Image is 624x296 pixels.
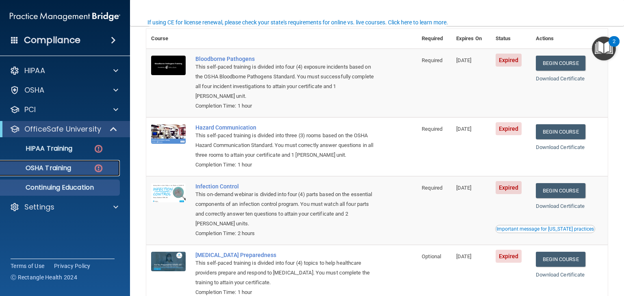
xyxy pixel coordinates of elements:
img: danger-circle.6113f641.png [93,144,104,154]
a: Settings [10,202,118,212]
h4: Compliance [24,35,80,46]
a: Download Certificate [536,76,585,82]
div: This self-paced training is divided into four (4) exposure incidents based on the OSHA Bloodborne... [195,62,376,101]
p: Continuing Education [5,184,116,192]
a: Terms of Use [11,262,44,270]
button: Read this if you are a dental practitioner in the state of CA [495,225,595,233]
span: Ⓒ Rectangle Health 2024 [11,273,77,281]
img: danger-circle.6113f641.png [93,163,104,173]
span: Expired [496,122,522,135]
a: Begin Course [536,124,585,139]
div: Important message for [US_STATE] practices [496,227,594,231]
th: Course [146,29,191,49]
span: [DATE] [456,126,472,132]
div: This self-paced training is divided into three (3) rooms based on the OSHA Hazard Communication S... [195,131,376,160]
p: PCI [24,105,36,115]
a: [MEDICAL_DATA] Preparedness [195,252,376,258]
span: Expired [496,250,522,263]
div: If using CE for license renewal, please check your state's requirements for online vs. live cours... [147,19,448,25]
span: Required [422,185,442,191]
a: Begin Course [536,56,585,71]
th: Status [491,29,531,49]
th: Expires On [451,29,491,49]
a: Privacy Policy [54,262,91,270]
div: This self-paced training is divided into four (4) topics to help healthcare providers prepare and... [195,258,376,287]
span: [DATE] [456,185,472,191]
a: Infection Control [195,183,376,190]
div: Completion Time: 2 hours [195,229,376,238]
p: Settings [24,202,54,212]
a: Download Certificate [536,272,585,278]
div: Completion Time: 1 hour [195,160,376,170]
a: HIPAA [10,66,118,76]
div: 2 [613,41,615,52]
p: OSHA [24,85,45,95]
span: [DATE] [456,253,472,259]
p: OfficeSafe University [24,124,101,134]
span: Required [422,126,442,132]
span: [DATE] [456,57,472,63]
a: Bloodborne Pathogens [195,56,376,62]
div: Completion Time: 1 hour [195,101,376,111]
a: OSHA [10,85,118,95]
a: PCI [10,105,118,115]
a: Hazard Communication [195,124,376,131]
div: This on-demand webinar is divided into four (4) parts based on the essential components of an inf... [195,190,376,229]
span: Optional [422,253,441,259]
button: Open Resource Center, 2 new notifications [592,37,616,60]
a: Begin Course [536,252,585,267]
a: Begin Course [536,183,585,198]
th: Actions [531,29,608,49]
img: PMB logo [10,9,120,25]
p: OSHA Training [5,164,71,172]
p: HIPAA Training [5,145,72,153]
a: Download Certificate [536,144,585,150]
span: Expired [496,181,522,194]
a: OfficeSafe University [10,124,118,134]
span: Expired [496,54,522,67]
button: If using CE for license renewal, please check your state's requirements for online vs. live cours... [146,18,449,26]
p: HIPAA [24,66,45,76]
span: Required [422,57,442,63]
th: Required [417,29,451,49]
a: Download Certificate [536,203,585,209]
